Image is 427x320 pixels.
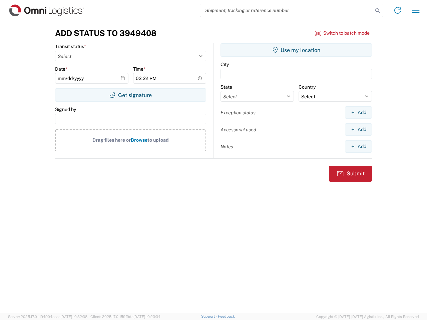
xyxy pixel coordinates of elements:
[133,66,145,72] label: Time
[345,123,372,136] button: Add
[131,137,147,143] span: Browse
[329,166,372,182] button: Submit
[221,110,256,116] label: Exception status
[55,106,76,112] label: Signed by
[221,127,256,133] label: Accessorial used
[55,43,86,49] label: Transit status
[147,137,169,143] span: to upload
[316,314,419,320] span: Copyright © [DATE]-[DATE] Agistix Inc., All Rights Reserved
[345,140,372,153] button: Add
[218,314,235,318] a: Feedback
[221,43,372,57] button: Use my location
[345,106,372,119] button: Add
[55,66,67,72] label: Date
[299,84,316,90] label: Country
[55,88,206,102] button: Get signature
[221,84,232,90] label: State
[221,61,229,67] label: City
[200,4,373,17] input: Shipment, tracking or reference number
[8,315,87,319] span: Server: 2025.17.0-1194904eeae
[92,137,131,143] span: Drag files here or
[133,315,160,319] span: [DATE] 10:23:34
[55,28,156,38] h3: Add Status to 3949408
[90,315,160,319] span: Client: 2025.17.0-159f9de
[221,144,233,150] label: Notes
[60,315,87,319] span: [DATE] 10:32:38
[315,28,370,39] button: Switch to batch mode
[201,314,218,318] a: Support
